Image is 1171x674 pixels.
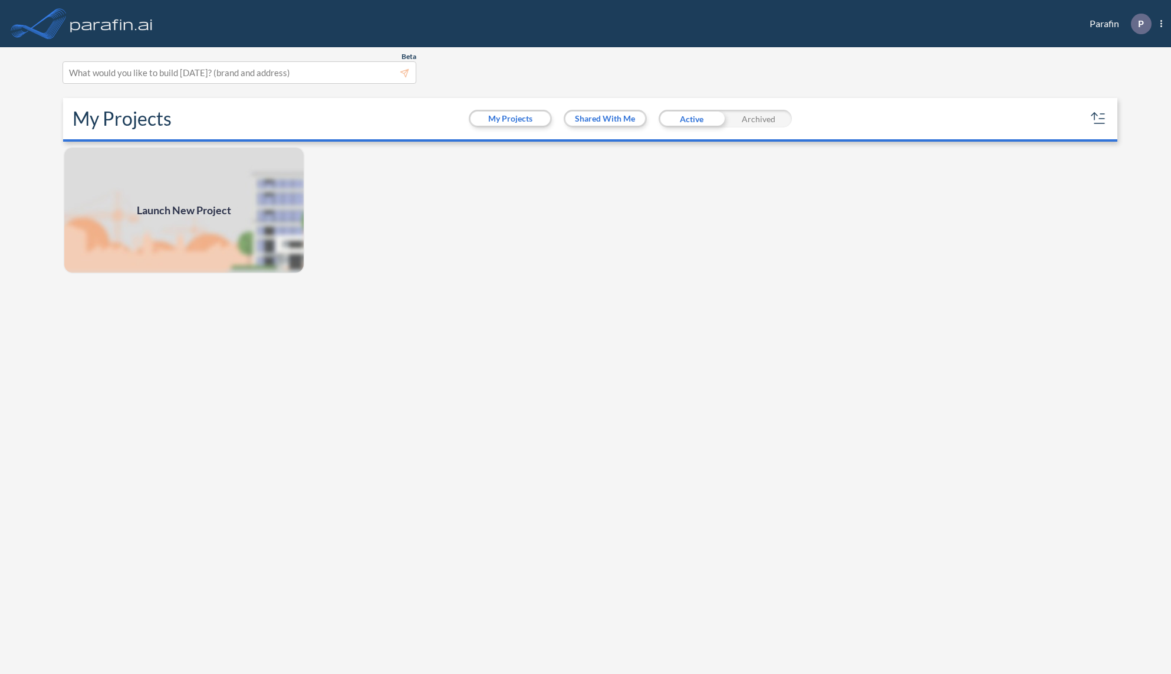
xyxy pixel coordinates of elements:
button: Shared With Me [565,112,645,126]
span: Beta [402,52,416,61]
button: sort [1089,109,1108,128]
button: My Projects [471,112,550,126]
h2: My Projects [73,107,172,130]
img: add [63,146,305,274]
img: logo [68,12,155,35]
a: Launch New Project [63,146,305,274]
div: Archived [725,110,792,127]
div: Parafin [1072,14,1162,34]
p: P [1138,18,1144,29]
span: Launch New Project [137,202,231,218]
div: Active [659,110,725,127]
